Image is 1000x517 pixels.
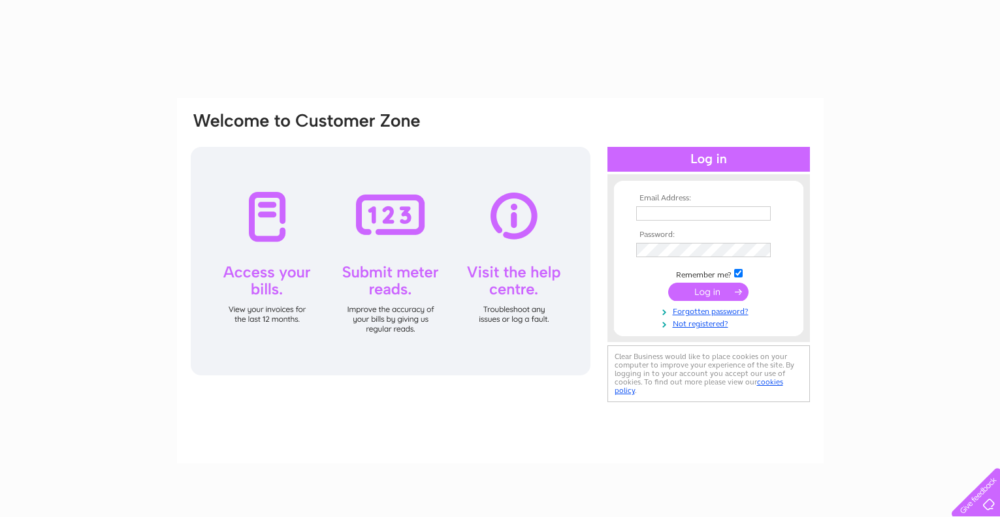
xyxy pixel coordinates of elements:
th: Password: [633,230,784,240]
td: Remember me? [633,267,784,280]
input: Submit [668,283,749,301]
a: cookies policy [615,377,783,395]
a: Forgotten password? [636,304,784,317]
th: Email Address: [633,194,784,203]
a: Not registered? [636,317,784,329]
div: Clear Business would like to place cookies on your computer to improve your experience of the sit... [607,345,810,402]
